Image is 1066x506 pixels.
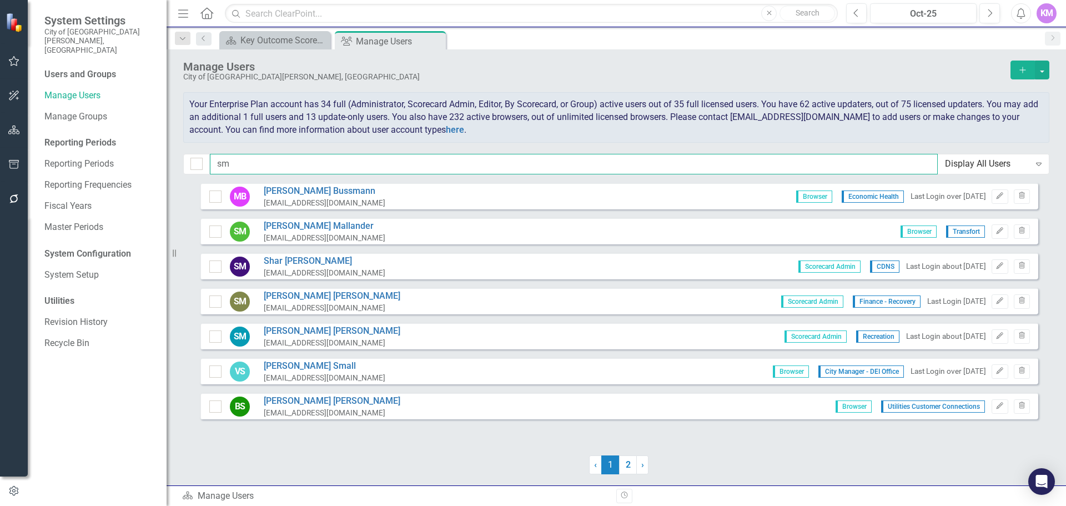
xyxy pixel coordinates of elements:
a: [PERSON_NAME] Mallander [264,220,385,233]
div: System Configuration [44,248,155,260]
span: CDNS [870,260,899,273]
div: Oct-25 [874,7,973,21]
a: System Setup [44,269,155,282]
div: Last Login over [DATE] [911,366,986,377]
div: SM [230,327,250,347]
div: Manage Users [183,61,1005,73]
div: [EMAIL_ADDRESS][DOMAIN_NAME] [264,408,400,418]
button: Oct-25 [870,3,977,23]
input: Filter Users... [210,154,938,174]
div: [EMAIL_ADDRESS][DOMAIN_NAME] [264,233,385,243]
span: Browser [796,191,832,203]
a: [PERSON_NAME] [PERSON_NAME] [264,395,400,408]
small: City of [GEOGRAPHIC_DATA][PERSON_NAME], [GEOGRAPHIC_DATA] [44,27,155,54]
div: [EMAIL_ADDRESS][DOMAIN_NAME] [264,338,400,348]
a: 2 [619,455,637,474]
div: Key Outcome Scorecard [240,33,328,47]
span: ‹ [594,459,597,470]
div: VS [230,362,250,382]
a: Fiscal Years [44,200,155,213]
div: Display All Users [945,158,1030,171]
button: Search [780,6,835,21]
div: Last Login about [DATE] [906,331,986,342]
div: Manage Users [182,490,608,503]
div: BS [230,397,250,417]
div: Utilities [44,295,155,308]
a: Master Periods [44,221,155,234]
span: Search [796,8,819,17]
a: [PERSON_NAME] [PERSON_NAME] [264,325,400,338]
a: Recycle Bin [44,337,155,350]
div: [EMAIL_ADDRESS][DOMAIN_NAME] [264,198,385,208]
a: here [446,124,464,135]
span: System Settings [44,14,155,27]
div: Reporting Periods [44,137,155,149]
div: Users and Groups [44,68,155,81]
div: Last Login about [DATE] [906,261,986,272]
a: Reporting Frequencies [44,179,155,192]
span: Scorecard Admin [781,295,843,308]
span: Browser [901,226,937,238]
a: Key Outcome Scorecard [222,33,328,47]
div: Manage Users [356,34,443,48]
img: ClearPoint Strategy [6,12,25,32]
a: [PERSON_NAME] Bussmann [264,185,385,198]
span: Scorecard Admin [785,330,847,343]
a: Revision History [44,316,155,329]
span: Browser [773,365,809,378]
a: Manage Users [44,89,155,102]
div: SM [230,257,250,277]
span: Economic Health [842,191,904,203]
button: KM [1037,3,1057,23]
div: [EMAIL_ADDRESS][DOMAIN_NAME] [264,268,385,278]
a: [PERSON_NAME] Small [264,360,385,373]
span: Transfort [946,226,985,238]
span: City Manager - DEI Office [818,365,904,378]
a: [PERSON_NAME] [PERSON_NAME] [264,290,400,303]
div: Open Intercom Messenger [1028,468,1055,495]
span: Scorecard Admin [798,260,861,273]
span: Finance - Recovery [853,295,921,308]
a: Reporting Periods [44,158,155,171]
input: Search ClearPoint... [225,4,838,23]
span: 1 [601,455,619,474]
span: Recreation [856,330,899,343]
span: Your Enterprise Plan account has 34 full (Administrator, Scorecard Admin, Editor, By Scorecard, o... [189,99,1038,135]
div: [EMAIL_ADDRESS][DOMAIN_NAME] [264,373,385,383]
span: Utilities Customer Connections [881,400,985,413]
div: City of [GEOGRAPHIC_DATA][PERSON_NAME], [GEOGRAPHIC_DATA] [183,73,1005,81]
span: › [641,459,644,470]
div: Last Login over [DATE] [911,191,986,202]
div: [EMAIL_ADDRESS][DOMAIN_NAME] [264,303,400,313]
div: SM [230,222,250,242]
span: Browser [836,400,872,413]
div: MB [230,187,250,207]
a: Manage Groups [44,111,155,123]
div: SM [230,292,250,312]
div: Last Login [DATE] [927,296,986,307]
a: Shar [PERSON_NAME] [264,255,385,268]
